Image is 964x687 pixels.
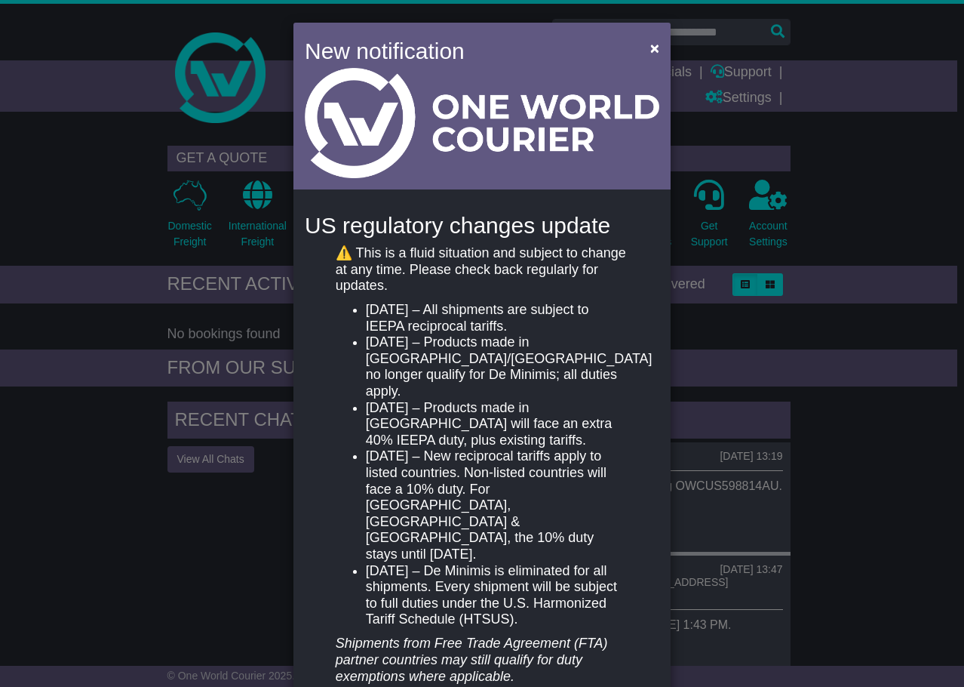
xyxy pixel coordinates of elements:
h4: US regulatory changes update [305,213,659,238]
button: Close [643,32,667,63]
li: [DATE] – Products made in [GEOGRAPHIC_DATA] will face an extra 40% IEEPA duty, plus existing tari... [366,400,628,449]
span: × [650,39,659,57]
li: [DATE] – All shipments are subject to IEEPA reciprocal tariffs. [366,302,628,334]
p: ⚠️ This is a fluid situation and subject to change at any time. Please check back regularly for u... [336,245,628,294]
em: Shipments from Free Trade Agreement (FTA) partner countries may still qualify for duty exemptions... [336,636,608,683]
li: [DATE] – Products made in [GEOGRAPHIC_DATA]/[GEOGRAPHIC_DATA] no longer qualify for De Minimis; a... [366,334,628,399]
li: [DATE] – De Minimis is eliminated for all shipments. Every shipment will be subject to full dutie... [366,563,628,628]
img: Light [305,68,659,178]
h4: New notification [305,34,628,68]
li: [DATE] – New reciprocal tariffs apply to listed countries. Non-listed countries will face a 10% d... [366,448,628,562]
